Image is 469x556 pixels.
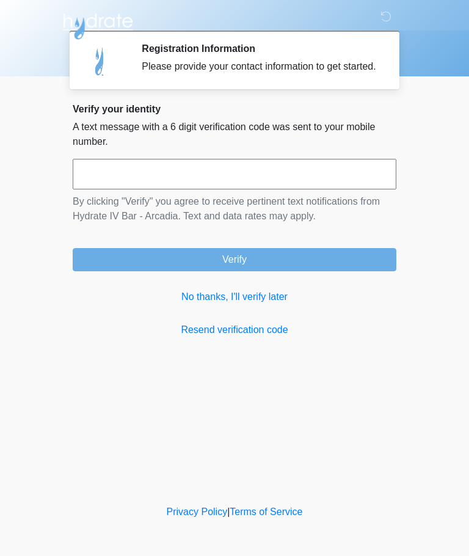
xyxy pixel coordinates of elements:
p: By clicking "Verify" you agree to receive pertinent text notifications from Hydrate IV Bar - Arca... [73,194,396,224]
div: Please provide your contact information to get started. [142,59,378,74]
img: Hydrate IV Bar - Arcadia Logo [60,9,135,40]
a: | [227,507,230,517]
button: Verify [73,248,396,271]
h2: Verify your identity [73,103,396,115]
p: A text message with a 6 digit verification code was sent to your mobile number. [73,120,396,149]
a: Terms of Service [230,507,302,517]
a: Resend verification code [73,323,396,337]
a: Privacy Policy [167,507,228,517]
img: Agent Avatar [82,43,118,79]
a: No thanks, I'll verify later [73,290,396,304]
